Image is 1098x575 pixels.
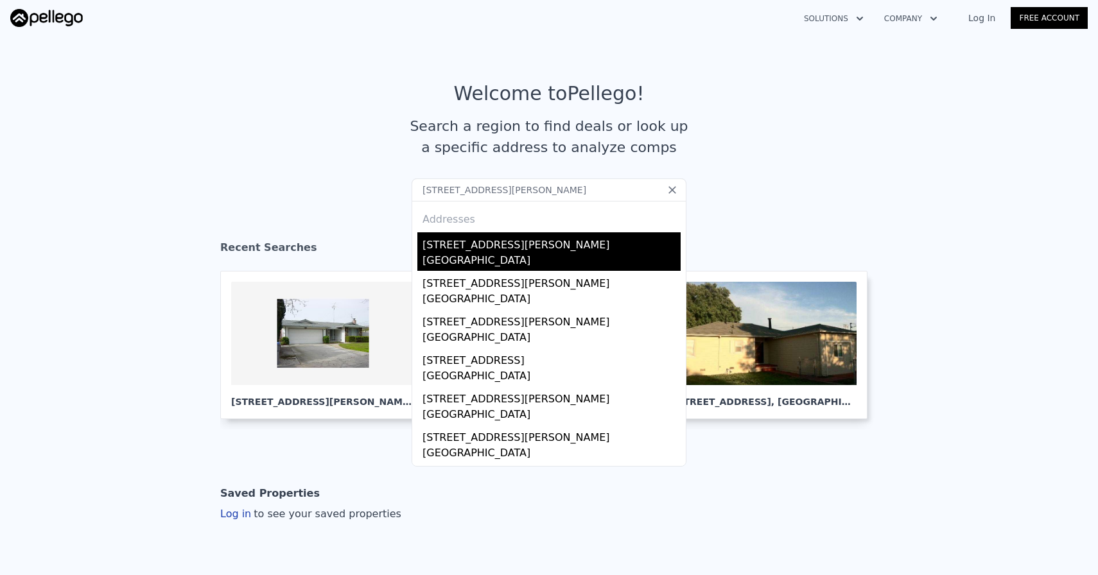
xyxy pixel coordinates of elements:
input: Search an address or region... [412,178,686,202]
div: [GEOGRAPHIC_DATA] [423,445,681,463]
div: [STREET_ADDRESS] , [GEOGRAPHIC_DATA] [673,385,857,408]
div: [GEOGRAPHIC_DATA] [423,253,681,271]
div: [STREET_ADDRESS][PERSON_NAME] [423,386,681,407]
a: [STREET_ADDRESS][PERSON_NAME], [GEOGRAPHIC_DATA][PERSON_NAME] [220,271,436,419]
div: Addresses [417,202,681,232]
div: [GEOGRAPHIC_DATA] [423,291,681,309]
div: [GEOGRAPHIC_DATA] [423,368,681,386]
div: [STREET_ADDRESS] [423,348,681,368]
a: Log In [953,12,1011,24]
div: Saved Properties [220,481,320,506]
div: [STREET_ADDRESS][PERSON_NAME] [423,309,681,330]
div: [STREET_ADDRESS][PERSON_NAME] [423,463,681,484]
img: Pellego [10,9,83,27]
div: [GEOGRAPHIC_DATA] [423,407,681,425]
div: [STREET_ADDRESS][PERSON_NAME] [423,271,681,291]
span: to see your saved properties [251,508,401,520]
div: [STREET_ADDRESS][PERSON_NAME] , [GEOGRAPHIC_DATA][PERSON_NAME] [231,385,415,408]
div: Recent Searches [220,230,878,271]
div: [STREET_ADDRESS][PERSON_NAME] [423,232,681,253]
div: Search a region to find deals or look up a specific address to analyze comps [405,116,693,158]
a: Free Account [1011,7,1088,29]
button: Company [874,7,948,30]
button: Solutions [794,7,874,30]
div: Log in [220,506,401,522]
div: [STREET_ADDRESS][PERSON_NAME] [423,425,681,445]
div: [GEOGRAPHIC_DATA] [423,330,681,348]
div: Welcome to Pellego ! [454,82,645,105]
a: [STREET_ADDRESS], [GEOGRAPHIC_DATA] [662,271,878,419]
